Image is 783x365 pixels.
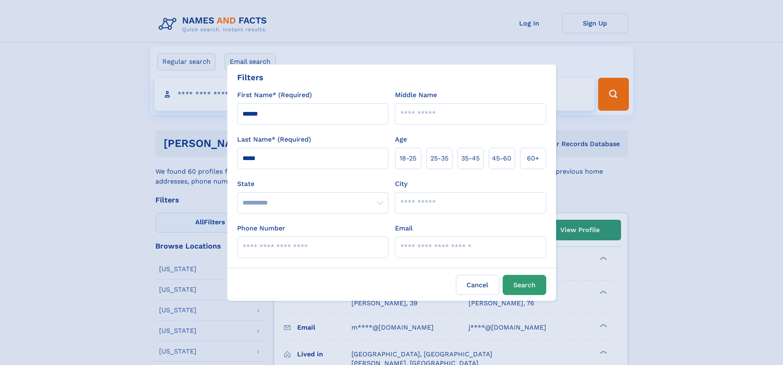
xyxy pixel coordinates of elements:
[400,153,416,163] span: 18‑25
[395,223,413,233] label: Email
[395,179,407,189] label: City
[395,90,437,100] label: Middle Name
[527,153,539,163] span: 60+
[237,223,285,233] label: Phone Number
[237,135,311,144] label: Last Name* (Required)
[237,179,388,189] label: State
[395,135,407,144] label: Age
[503,275,546,295] button: Search
[492,153,511,163] span: 45‑60
[237,90,312,100] label: First Name* (Required)
[461,153,480,163] span: 35‑45
[456,275,499,295] label: Cancel
[237,71,263,84] div: Filters
[430,153,448,163] span: 25‑35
